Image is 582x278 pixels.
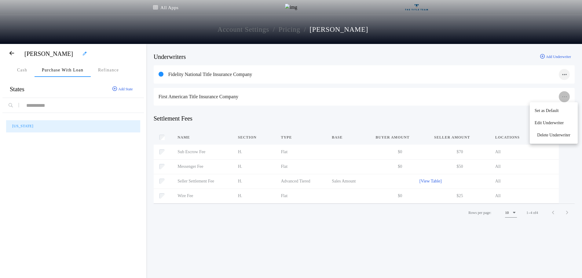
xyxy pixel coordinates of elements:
[273,24,275,35] p: /
[530,105,578,117] button: Set as Default
[332,179,356,183] span: Sales Amount
[376,135,411,140] span: Buyer Amount
[238,134,261,140] button: Section
[178,135,191,140] span: Name
[218,24,269,35] a: Account Settings
[495,135,521,140] span: Locations
[281,164,287,169] span: Flat
[154,114,192,123] p: Settlement Fees
[536,52,575,61] button: Add Underwriter
[495,193,501,198] span: All
[526,211,528,215] span: 1
[530,117,578,129] button: Edit Underwriter
[238,193,242,198] span: H .
[42,67,83,73] p: Purchase With Loan
[238,135,258,140] span: Section
[456,150,463,154] span: $70
[530,211,532,215] span: 4
[238,179,242,183] span: H .
[178,134,195,140] button: Name
[168,71,570,78] div: Fidelity National Title Insurance Company
[98,67,119,73] p: Refinance
[505,208,517,218] button: 10
[533,210,538,215] span: of 4
[304,24,306,35] p: /
[309,24,368,35] p: [PERSON_NAME]
[495,150,501,154] span: All
[398,193,402,198] span: $0
[332,135,344,140] span: Base
[24,49,73,58] p: [PERSON_NAME]
[281,179,310,183] span: Advanced Tiered
[530,129,578,141] button: Delete Underwriter
[434,135,471,140] span: Seller Amount
[281,150,287,154] span: Flat
[154,52,186,61] p: Underwriters
[178,193,193,198] span: Wire Fee
[398,150,402,154] span: $0
[456,164,463,169] span: $50
[285,4,297,11] img: img
[178,150,205,154] span: Sub Escrow Fee
[456,193,463,198] span: $25
[159,93,570,100] div: First American Title Insurance Company
[278,24,300,35] a: pricing
[281,135,293,140] span: Type
[238,164,242,169] span: H .
[468,211,491,215] span: Rows per page:
[17,67,27,73] p: Cash
[108,84,138,94] button: Add State
[495,164,501,169] span: All
[281,193,287,198] span: Flat
[178,179,214,183] span: Seller Settlement Fee
[281,134,296,140] button: Type
[178,164,203,169] span: Messenger Fee
[419,178,442,184] button: [View Table]
[505,210,509,216] h1: 10
[238,150,242,154] span: H .
[398,164,402,169] span: $0
[10,85,24,93] p: States
[495,179,501,183] span: All
[405,4,428,10] img: vs-icon
[12,123,33,129] p: [US_STATE]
